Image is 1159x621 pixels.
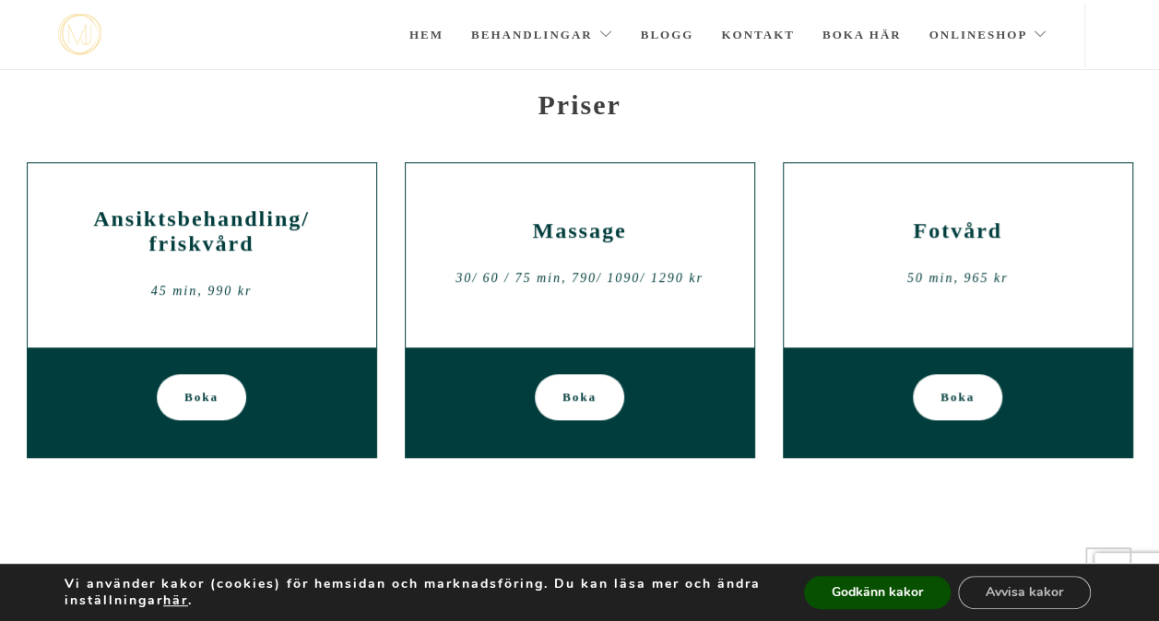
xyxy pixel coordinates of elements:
div: 30/ 60 / 75 min, 790/ 1090/ 1290 kr [420,264,740,292]
div: 50 min, 965 kr [798,264,1118,292]
a: Hem [409,3,443,67]
strong: Priser [538,89,621,120]
button: Avvisa kakor [958,576,1091,609]
h2: Massage [420,218,740,243]
span: Boka [562,374,597,420]
a: Onlineshop [928,3,1047,67]
a: Boka [535,374,624,420]
a: Blogg [641,3,694,67]
a: mjstudio mjstudio mjstudio [58,14,101,55]
p: Vi använder kakor (cookies) för hemsidan och marknadsföring. Du kan läsa mer och ändra inställnin... [65,576,765,609]
h2: Ansiktsbehandling/ friskvård [41,206,362,256]
button: här [163,592,188,609]
button: Godkänn kakor [804,576,951,609]
a: Boka [157,374,246,420]
a: Kontakt [721,3,795,67]
img: mjstudio [58,14,101,55]
a: Behandlingar [471,3,613,67]
h2: Fotvård [798,218,1118,243]
span: Boka [940,374,975,420]
span: Boka [184,374,219,420]
a: Boka [913,374,1002,420]
div: 45 min, 990 kr [41,277,362,305]
a: Boka här [822,3,902,67]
